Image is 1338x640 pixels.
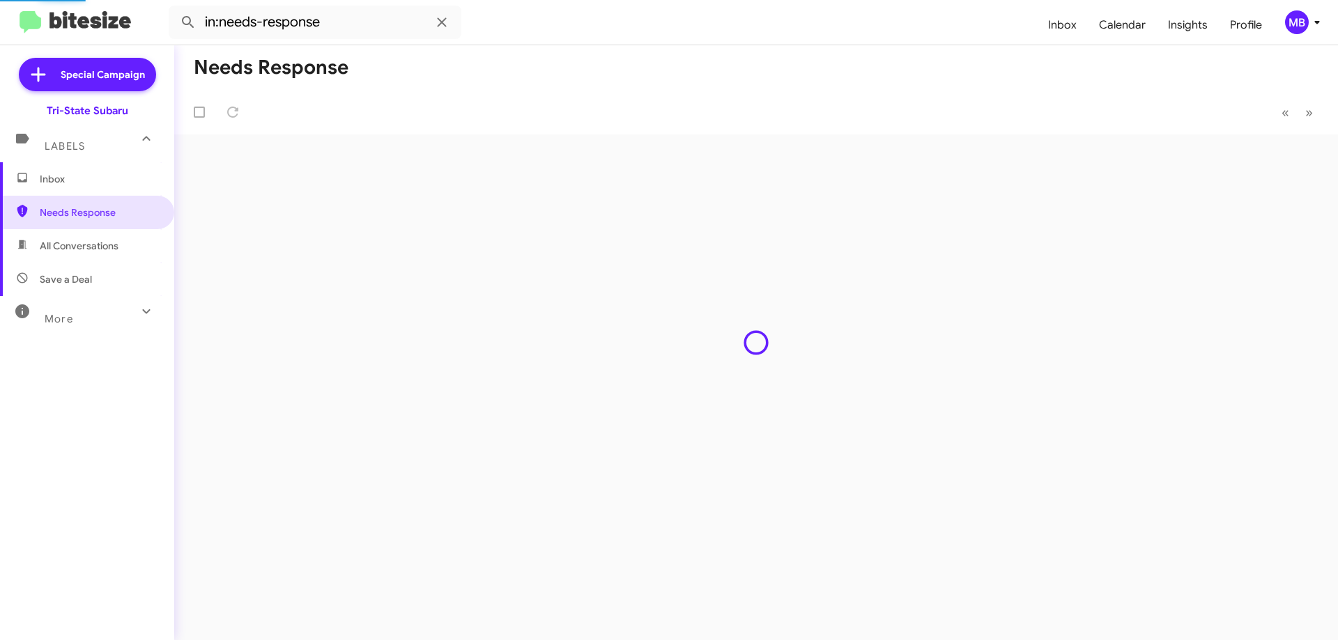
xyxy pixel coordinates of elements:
span: Needs Response [40,205,158,219]
a: Profile [1219,5,1273,45]
a: Calendar [1088,5,1157,45]
span: « [1282,104,1289,121]
button: Previous [1273,98,1298,127]
button: Next [1297,98,1321,127]
input: Search [169,6,461,39]
span: Labels [45,140,85,153]
span: All Conversations [40,239,118,253]
span: Special Campaign [61,68,145,81]
a: Insights [1157,5,1219,45]
a: Inbox [1037,5,1088,45]
div: Tri-State Subaru [47,104,128,118]
a: Special Campaign [19,58,156,91]
span: Save a Deal [40,272,92,286]
span: Inbox [40,172,158,186]
div: MB [1285,10,1309,34]
nav: Page navigation example [1274,98,1321,127]
h1: Needs Response [194,56,348,79]
span: More [45,313,73,325]
button: MB [1273,10,1323,34]
span: » [1305,104,1313,121]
